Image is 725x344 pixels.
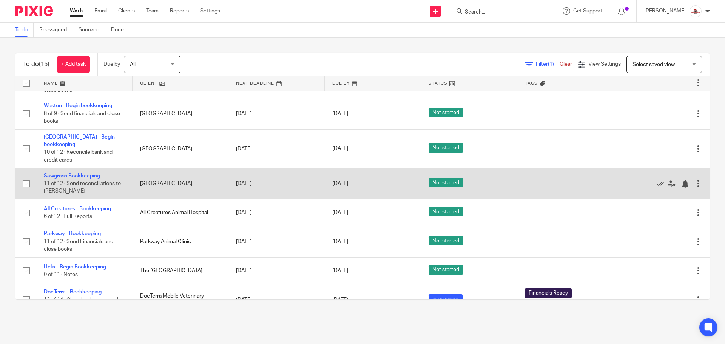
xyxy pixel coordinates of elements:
[79,23,105,37] a: Snoozed
[525,110,606,117] div: ---
[429,207,463,216] span: Not started
[70,7,83,15] a: Work
[525,180,606,187] div: ---
[332,297,348,302] span: [DATE]
[44,214,92,219] span: 6 of 12 · Pull Reports
[525,209,606,216] div: ---
[228,129,325,168] td: [DATE]
[133,98,229,129] td: [GEOGRAPHIC_DATA]
[429,294,463,304] span: In progress
[44,231,101,236] a: Parkway - Bookkeeping
[525,81,538,85] span: Tags
[133,129,229,168] td: [GEOGRAPHIC_DATA]
[170,7,189,15] a: Reports
[94,7,107,15] a: Email
[429,108,463,117] span: Not started
[146,7,159,15] a: Team
[429,143,463,153] span: Not started
[657,180,668,187] a: Mark as done
[39,61,49,67] span: (15)
[525,288,572,298] span: Financials Ready
[133,257,229,284] td: The [GEOGRAPHIC_DATA]
[133,284,229,315] td: DocTerra Mobile Veterinary Services
[690,5,702,17] img: EtsyProfilePhoto.jpg
[57,56,90,73] a: + Add task
[548,62,554,67] span: (1)
[15,23,34,37] a: To do
[332,268,348,273] span: [DATE]
[103,60,120,68] p: Due by
[228,257,325,284] td: [DATE]
[573,8,602,14] span: Get Support
[429,265,463,275] span: Not started
[44,272,78,277] span: 0 of 11 · Notes
[588,62,621,67] span: View Settings
[44,134,115,147] a: [GEOGRAPHIC_DATA] - Begin bookkeeping
[560,62,572,67] a: Clear
[632,62,675,67] span: Select saved view
[44,103,112,108] a: Weston - Begin bookkeeping
[15,6,53,16] img: Pixie
[23,60,49,68] h1: To do
[429,178,463,187] span: Not started
[228,284,325,315] td: [DATE]
[228,226,325,257] td: [DATE]
[525,267,606,275] div: ---
[130,62,136,67] span: All
[200,7,220,15] a: Settings
[44,181,121,194] span: 11 of 12 · Send reconciliations to [PERSON_NAME]
[44,297,118,310] span: 13 of 14 · Close books and send financials
[44,150,113,163] span: 10 of 12 · Reconcile bank and credit cards
[133,199,229,226] td: All Creatures Animal Hospital
[133,226,229,257] td: Parkway Animal Clinic
[118,7,135,15] a: Clients
[44,264,106,270] a: Helix - Begin Bookkeeping
[332,210,348,215] span: [DATE]
[332,146,348,151] span: [DATE]
[332,111,348,116] span: [DATE]
[525,145,606,153] div: ---
[228,168,325,199] td: [DATE]
[44,111,120,124] span: 8 of 9 · Send financials and close books
[44,289,102,295] a: DocTerra - Bookkeeping
[228,98,325,129] td: [DATE]
[644,7,686,15] p: [PERSON_NAME]
[464,9,532,16] input: Search
[536,62,560,67] span: Filter
[332,239,348,244] span: [DATE]
[228,199,325,226] td: [DATE]
[525,238,606,245] div: ---
[44,206,111,211] a: All Creatures - Bookkeeping
[429,236,463,245] span: Not started
[44,239,113,252] span: 11 of 12 · Send Financials and close books
[39,23,73,37] a: Reassigned
[133,168,229,199] td: [GEOGRAPHIC_DATA]
[44,173,100,179] a: Sawgrass Bookkeeping
[332,181,348,186] span: [DATE]
[111,23,130,37] a: Done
